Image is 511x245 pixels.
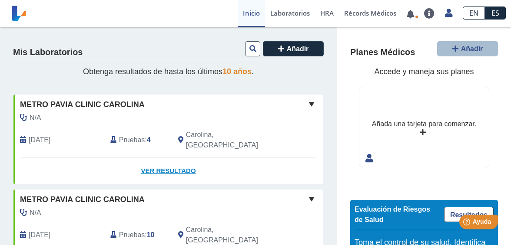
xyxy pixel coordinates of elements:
span: HRA [320,9,334,17]
span: Accede y maneja sus planes [374,67,474,76]
a: ES [485,7,506,20]
span: Carolina, PR [186,130,278,150]
button: Añadir [437,41,498,56]
a: EN [463,7,485,20]
span: Añadir [287,45,309,52]
span: 2025-08-30 [29,135,50,145]
b: 4 [147,136,151,144]
span: N/A [30,113,41,123]
span: 2025-08-29 [29,230,50,240]
span: Añadir [461,45,483,52]
span: Metro Pavia Clinic Carolina [20,194,145,206]
div: Añada una tarjeta para comenzar. [372,119,476,129]
span: Evaluación de Riesgos de Salud [355,206,430,223]
span: Pruebas [119,230,145,240]
span: Obtenga resultados de hasta los últimos . [83,67,254,76]
h4: Planes Médicos [350,47,415,58]
b: 10 [147,231,155,238]
span: 10 años [222,67,252,76]
span: Pruebas [119,135,145,145]
iframe: Help widget launcher [434,211,501,235]
a: Ver Resultado [13,157,323,185]
button: Añadir [263,41,324,56]
span: N/A [30,208,41,218]
h4: Mis Laboratorios [13,47,83,58]
span: Metro Pavia Clinic Carolina [20,99,145,111]
a: Resultados [444,207,494,222]
div: : [104,130,172,150]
